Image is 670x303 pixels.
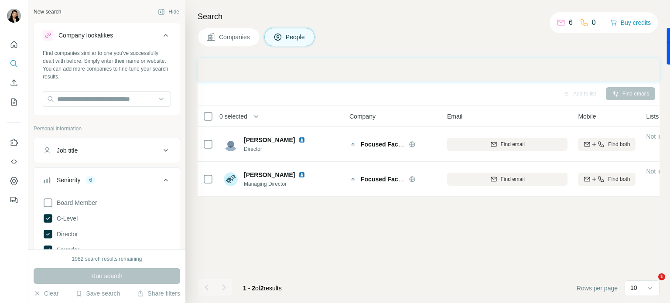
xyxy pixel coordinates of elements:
h4: Search [198,10,660,23]
button: Search [7,56,21,71]
button: Use Surfe on LinkedIn [7,135,21,150]
span: Company [349,112,376,121]
button: Quick start [7,37,21,52]
iframe: Intercom live chat [640,273,661,294]
span: C-Level [53,214,78,223]
div: 6 [85,176,96,184]
span: Board Member [53,198,97,207]
button: Find both [578,138,636,151]
span: 2 [260,285,264,292]
span: Director [244,145,309,153]
span: People [286,33,306,41]
span: Focused Facilities Management [361,141,453,148]
button: Clear [34,289,58,298]
button: Seniority6 [34,170,180,194]
span: Focused Facilities Management [361,176,453,183]
span: Find email [501,175,525,183]
div: Job title [57,146,78,155]
button: Hide [152,5,185,18]
button: Share filters [137,289,180,298]
span: of [255,285,260,292]
span: Find both [608,175,630,183]
iframe: Banner [198,58,660,82]
img: Avatar [224,172,238,186]
span: Find email [501,140,525,148]
span: [PERSON_NAME] [244,170,295,179]
img: Avatar [224,137,238,151]
p: 6 [569,17,573,28]
span: Managing Director [244,180,309,188]
button: My lists [7,94,21,110]
button: Use Surfe API [7,154,21,170]
span: 1 [658,273,665,280]
button: Enrich CSV [7,75,21,91]
span: Email [447,112,462,121]
img: Logo of Focused Facilities Management [349,141,356,148]
p: Personal information [34,125,180,133]
p: 10 [630,283,637,292]
button: Company lookalikes [34,25,180,49]
span: 1 - 2 [243,285,255,292]
div: New search [34,8,61,16]
button: Find both [578,173,636,186]
img: Avatar [7,9,21,23]
div: Find companies similar to one you've successfully dealt with before. Simply enter their name or w... [43,49,171,81]
span: results [243,285,282,292]
span: Rows per page [577,284,618,293]
span: Find both [608,140,630,148]
button: Dashboard [7,173,21,189]
span: Mobile [578,112,596,121]
button: Job title [34,140,180,161]
button: Save search [75,289,120,298]
span: Lists [646,112,659,121]
span: Director [53,230,78,238]
button: Find email [447,138,567,151]
span: [PERSON_NAME] [244,136,295,144]
img: LinkedIn logo [298,136,305,143]
div: Seniority [57,176,80,184]
span: 0 selected [219,112,247,121]
img: LinkedIn logo [298,171,305,178]
button: Feedback [7,192,21,208]
div: 1982 search results remaining [72,255,142,263]
button: Find email [447,173,567,186]
img: Logo of Focused Facilities Management [349,176,356,183]
p: 0 [592,17,596,28]
button: Buy credits [610,17,651,29]
div: Company lookalikes [58,31,113,40]
span: Companies [219,33,251,41]
span: Founder [53,245,79,254]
